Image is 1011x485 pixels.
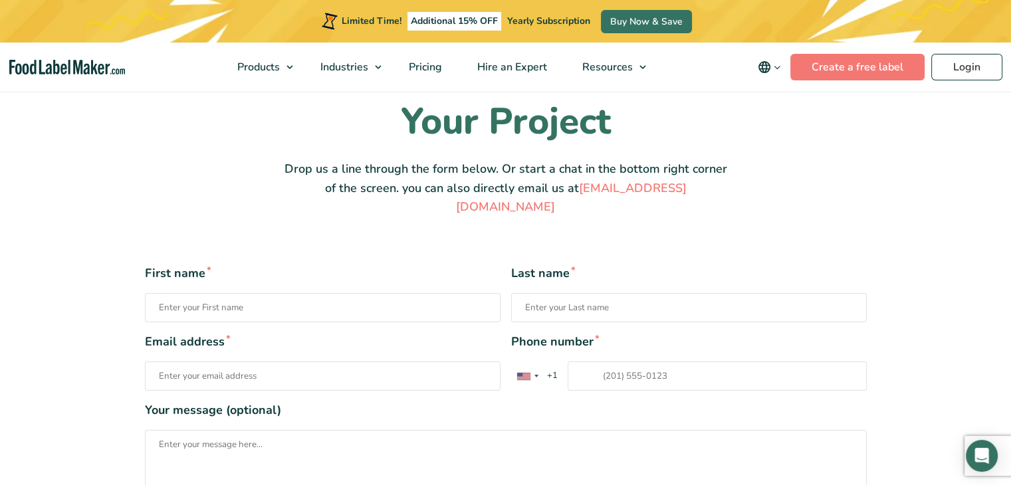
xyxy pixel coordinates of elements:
h1: Let’s Talk About Your Project [283,56,729,144]
a: Create a free label [790,54,925,80]
a: Hire an Expert [460,43,562,92]
div: Open Intercom Messenger [966,440,998,472]
input: Phone number* List of countries+1 [568,361,867,391]
span: Your message (optional) [145,401,867,419]
input: Email address* [145,361,501,391]
span: Pricing [405,60,443,74]
span: Last name [511,264,867,282]
p: Drop us a line through the form below. Or start a chat in the bottom right corner of the screen. ... [283,159,729,217]
span: Phone number [511,333,867,351]
span: Products [233,60,281,74]
span: Limited Time! [342,15,401,27]
a: Login [931,54,1002,80]
a: Buy Now & Save [601,10,692,33]
div: United States: +1 [512,362,542,390]
span: +1 [541,369,564,383]
input: First name* [145,293,501,322]
span: Additional 15% OFF [407,12,501,31]
span: Email address [145,333,501,351]
span: Yearly Subscription [507,15,590,27]
span: First name [145,264,501,282]
a: Industries [303,43,388,92]
input: Last name* [511,293,867,322]
span: Industries [316,60,370,74]
a: Products [220,43,300,92]
a: Pricing [392,43,457,92]
span: Hire an Expert [473,60,548,74]
a: Resources [565,43,653,92]
span: Resources [578,60,634,74]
